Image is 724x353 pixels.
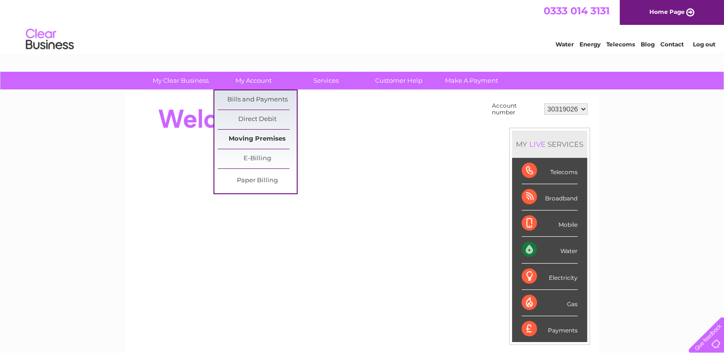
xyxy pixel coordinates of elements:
td: Account number [490,100,542,118]
img: logo.png [25,25,74,54]
a: Energy [579,41,601,48]
a: Paper Billing [218,171,297,190]
a: Make A Payment [432,72,511,89]
a: Moving Premises [218,130,297,149]
a: Blog [641,41,655,48]
div: Clear Business is a trading name of Verastar Limited (registered in [GEOGRAPHIC_DATA] No. 3667643... [136,5,589,46]
a: Direct Debit [218,110,297,129]
a: Water [556,41,574,48]
a: 0333 014 3131 [544,5,610,17]
div: Water [522,237,578,263]
a: My Account [214,72,293,89]
div: Electricity [522,264,578,290]
div: Gas [522,290,578,316]
a: E-Billing [218,149,297,168]
div: Payments [522,316,578,342]
a: Customer Help [359,72,438,89]
div: LIVE [527,140,547,149]
div: MY SERVICES [512,131,587,158]
div: Telecoms [522,158,578,184]
a: My Clear Business [141,72,220,89]
a: Bills and Payments [218,90,297,110]
a: Contact [660,41,684,48]
div: Mobile [522,210,578,237]
div: Broadband [522,184,578,210]
a: Telecoms [606,41,635,48]
a: Log out [692,41,715,48]
a: Services [287,72,366,89]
